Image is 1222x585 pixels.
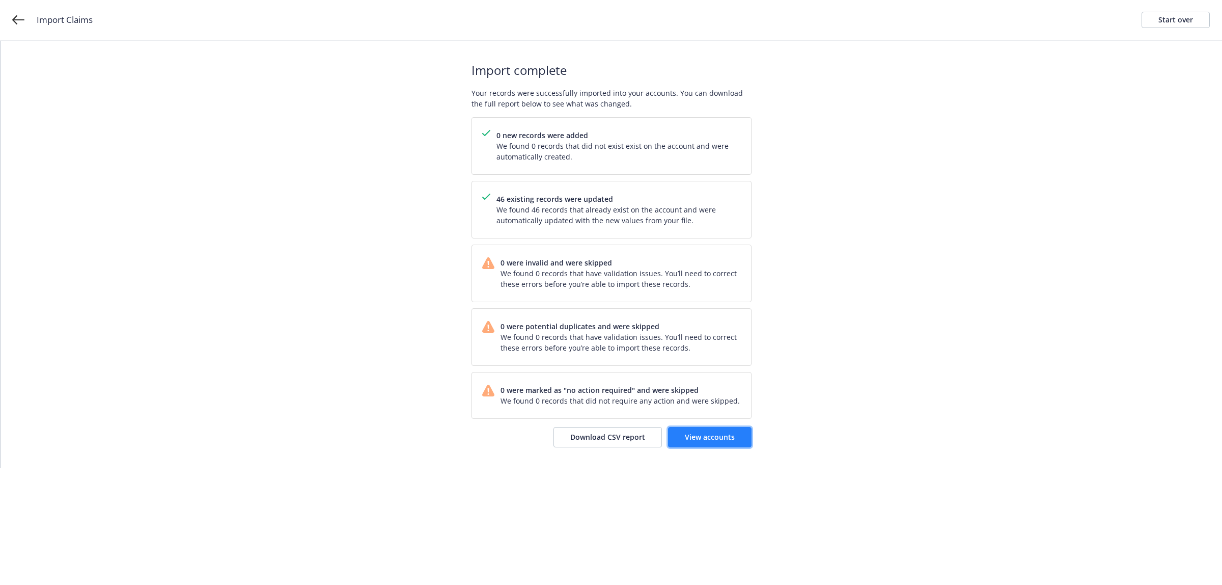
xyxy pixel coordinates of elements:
span: Import Claims [37,13,93,26]
span: 46 existing records were updated [496,194,741,204]
span: 0 were invalid and were skipped [501,257,741,268]
span: We found 0 records that have validation issues. You’ll need to correct these errors before you’re... [501,268,741,289]
span: We found 0 records that have validation issues. You’ll need to correct these errors before you’re... [501,332,741,353]
span: 0 new records were added [496,130,741,141]
button: Download CSV report [553,427,662,447]
span: Download CSV report [570,432,645,442]
span: 0 were potential duplicates and were skipped [501,321,741,332]
span: 0 were marked as "no action required" and were skipped [501,385,740,395]
span: We found 46 records that already exist on the account and were automatically updated with the new... [496,204,741,226]
a: View accounts [668,427,752,447]
a: Start over [1142,12,1210,28]
span: Your records were successfully imported into your accounts. You can download the full report belo... [471,88,752,109]
div: Start over [1158,12,1193,28]
span: View accounts [685,432,735,442]
span: Import complete [471,61,752,79]
span: We found 0 records that did not exist exist on the account and were automatically created. [496,141,741,162]
span: We found 0 records that did not require any action and were skipped. [501,395,740,406]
